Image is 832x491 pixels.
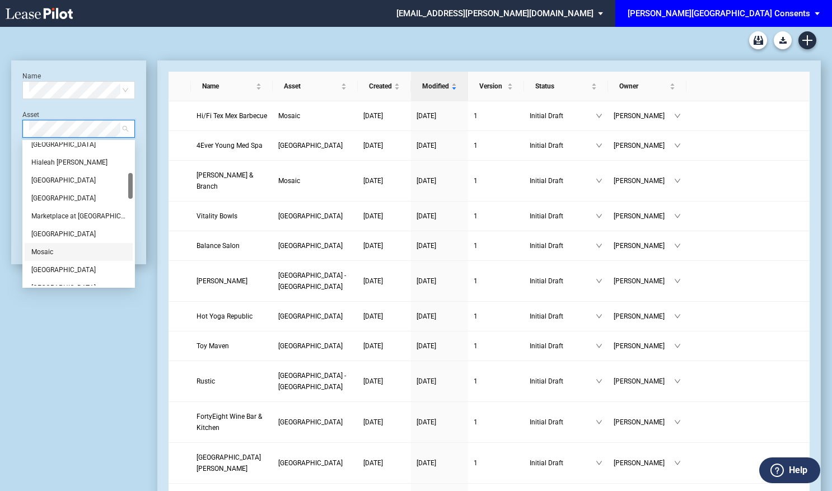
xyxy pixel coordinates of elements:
a: 1 [474,275,518,287]
span: Initial Draft [530,240,596,251]
span: Uptown Park - West [278,272,346,291]
a: [GEOGRAPHIC_DATA] [278,417,352,428]
div: Hialeah [PERSON_NAME] [31,157,126,168]
span: 1 [474,418,478,426]
div: [PERSON_NAME][GEOGRAPHIC_DATA] Consents [628,8,810,18]
span: Asset [284,81,339,92]
a: Create new document [798,31,816,49]
span: Rustic [197,377,215,385]
span: down [596,313,602,320]
span: Initial Draft [530,110,596,121]
div: Marketplace at Potomac Station [25,207,133,225]
span: [DATE] [417,312,436,320]
span: down [596,278,602,284]
span: [PERSON_NAME] [614,417,674,428]
span: [DATE] [363,277,383,285]
a: [DATE] [417,211,462,222]
span: [DATE] [417,142,436,149]
a: [GEOGRAPHIC_DATA] [278,211,352,222]
span: Initial Draft [530,376,596,387]
span: [PERSON_NAME] [614,457,674,469]
a: Hi/Fi Tex Mex Barbecue [197,110,267,121]
a: Rustic [197,376,267,387]
span: Initial Draft [530,311,596,322]
th: Modified [411,72,468,101]
th: Name [191,72,273,101]
a: [DATE] [417,457,462,469]
span: 1 [474,212,478,220]
th: Version [468,72,524,101]
a: 4Ever Young Med Spa [197,140,267,151]
span: down [596,142,602,149]
a: 1 [474,240,518,251]
span: Modified [422,81,449,92]
th: Created [358,72,411,101]
span: down [596,177,602,184]
span: [DATE] [363,459,383,467]
a: [DATE] [363,457,405,469]
a: [DATE] [417,140,462,151]
th: Status [524,72,608,101]
a: [GEOGRAPHIC_DATA] [278,311,352,322]
a: [DATE] [417,376,462,387]
span: [DATE] [363,112,383,120]
span: [PERSON_NAME] [614,175,674,186]
span: Hot Yoga Republic [197,312,253,320]
a: 1 [474,457,518,469]
a: Toy Maven [197,340,267,352]
span: down [596,242,602,249]
a: Hot Yoga Republic [197,311,267,322]
span: [PERSON_NAME] [614,240,674,251]
span: 1 [474,277,478,285]
span: Initial Draft [530,211,596,222]
div: Mosaic [25,243,133,261]
span: down [674,313,681,320]
span: down [674,177,681,184]
span: Initial Draft [530,140,596,151]
span: Uptown Park - East [278,372,346,391]
a: [DATE] [363,376,405,387]
div: Park Place [25,261,133,279]
a: [DATE] [363,175,405,186]
span: [DATE] [363,418,383,426]
a: 1 [474,110,518,121]
div: [GEOGRAPHIC_DATA] [31,228,126,240]
span: [DATE] [363,312,383,320]
span: [DATE] [363,377,383,385]
a: Archive [749,31,767,49]
a: [GEOGRAPHIC_DATA] - [GEOGRAPHIC_DATA] [278,370,352,392]
a: 1 [474,311,518,322]
a: Vitality Bowls [197,211,267,222]
a: [DATE] [417,110,462,121]
span: 4Ever Young Med Spa [197,142,263,149]
a: 1 [474,376,518,387]
span: [DATE] [363,177,383,185]
th: Owner [608,72,686,101]
span: down [596,343,602,349]
span: down [674,278,681,284]
span: Preston Royal - East [278,342,343,350]
span: [DATE] [417,112,436,120]
span: Owner [619,81,667,92]
div: Middlesex Commons [25,225,133,243]
a: 1 [474,211,518,222]
div: Marketplace at [GEOGRAPHIC_DATA] [31,211,126,222]
a: 1 [474,140,518,151]
label: Help [789,463,807,478]
a: [GEOGRAPHIC_DATA][PERSON_NAME] [197,452,267,474]
label: Name [22,72,41,80]
span: Initial Draft [530,457,596,469]
a: [DATE] [417,275,462,287]
a: [DATE] [363,311,405,322]
div: Freshfields Village [25,135,133,153]
span: [DATE] [363,142,383,149]
span: down [674,242,681,249]
span: [PERSON_NAME] [614,140,674,151]
a: [DATE] [417,311,462,322]
div: [GEOGRAPHIC_DATA] [31,139,126,150]
a: [DATE] [417,240,462,251]
div: [GEOGRAPHIC_DATA] [31,282,126,293]
span: [DATE] [417,277,436,285]
span: [DATE] [417,212,436,220]
span: [PERSON_NAME] [614,311,674,322]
